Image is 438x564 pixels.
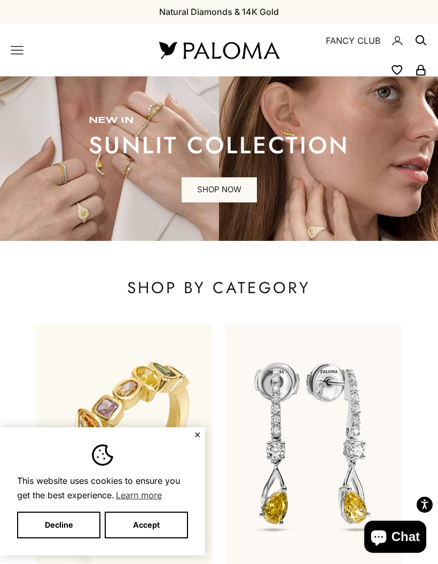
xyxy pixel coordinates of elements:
img: Cookie banner [92,444,113,466]
button: Decline [17,512,100,538]
p: Natural Diamonds & 14K Gold [159,5,279,19]
p: new in [89,115,349,126]
a: Learn more [114,487,163,503]
span: This website uses cookies to ensure you get the best experience. [17,474,188,503]
a: SHOP NOW [182,177,257,203]
a: FANCY CLUB [326,34,380,48]
inbox-online-store-chat: Shopify online store chat [361,521,429,555]
p: sunlit collection [89,135,349,156]
p: SHOP BY CATEGORY [36,277,401,299]
button: Close [194,432,201,438]
nav: Primary navigation [11,44,134,57]
nav: Secondary navigation [304,23,427,76]
button: Accept [105,512,188,538]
